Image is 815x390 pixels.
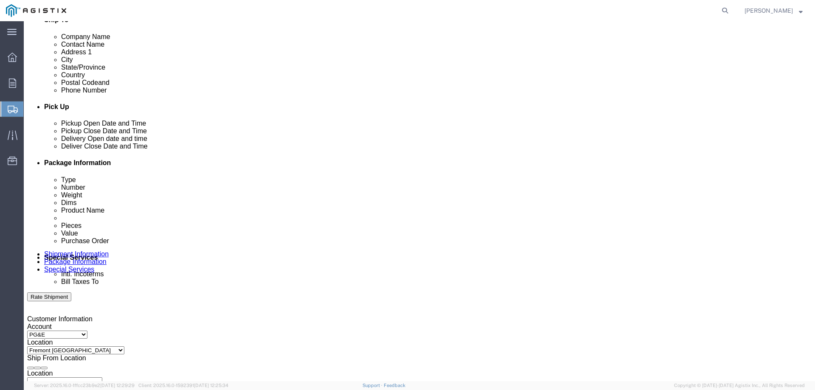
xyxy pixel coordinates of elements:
span: Copyright © [DATE]-[DATE] Agistix Inc., All Rights Reserved [674,382,805,389]
span: Client: 2025.16.0-1592391 [138,383,228,388]
a: Support [363,383,384,388]
span: Justin Morris [745,6,793,15]
img: logo [6,4,66,17]
a: Feedback [384,383,405,388]
span: Server: 2025.16.0-1ffcc23b9e2 [34,383,135,388]
button: [PERSON_NAME] [744,6,803,16]
span: [DATE] 12:29:29 [100,383,135,388]
iframe: FS Legacy Container [24,21,815,381]
span: [DATE] 12:25:34 [194,383,228,388]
